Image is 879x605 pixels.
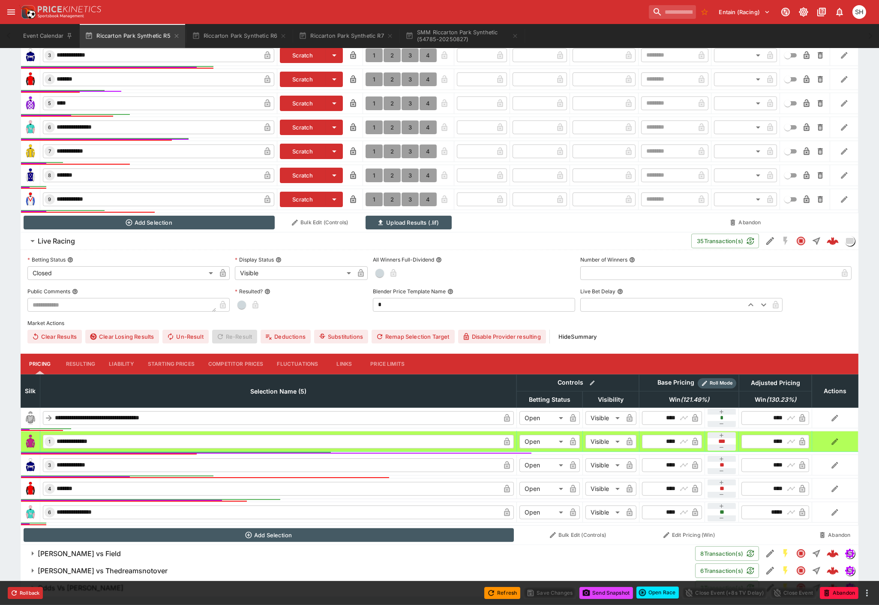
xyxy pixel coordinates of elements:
button: Closed [793,563,809,578]
button: 3 [402,72,419,86]
button: Deductions [261,330,311,343]
a: 7833d6d7-0fa9-45e5-9e12-8cc339ffcf36 [824,579,841,596]
button: Competitor Prices [201,354,270,374]
img: runner 9 [24,193,37,206]
button: 1 [366,144,383,158]
button: 4 [420,169,437,182]
img: logo-cerberus--red.svg [827,548,839,560]
button: Odds Vs [PERSON_NAME] [21,579,695,596]
button: 3 [402,193,419,206]
div: Open [519,435,566,448]
button: Closed [793,546,809,561]
button: Liability [102,354,141,374]
th: Adjusted Pricing [739,374,812,391]
button: Straight [809,233,824,249]
button: Abandon [714,216,777,229]
button: 3 [402,96,419,110]
button: 1 [366,193,383,206]
div: Closed [27,266,216,280]
button: 4 [420,96,437,110]
button: SGM Enabled [778,546,793,561]
div: Scott Hunt [852,5,866,19]
button: Substitutions [314,330,368,343]
button: Refresh [484,587,520,599]
h6: Live Racing [38,237,75,246]
img: runner 4 [24,482,37,496]
img: runner 3 [24,458,37,472]
div: Base Pricing [654,377,698,388]
img: simulator [845,549,855,558]
img: runner 7 [24,144,37,158]
button: open drawer [3,4,19,20]
span: Roll Mode [706,379,736,387]
button: 2 [384,169,401,182]
p: Display Status [235,256,274,263]
button: Pricing [21,354,59,374]
button: Riccarton Park Synthetic R5 [80,24,185,48]
p: Resulted? [235,288,263,295]
div: 30d62a6b-abea-4140-abb5-e31fa9e12851 [827,548,839,560]
button: Public Comments [72,289,78,295]
span: Un-Result [162,330,208,343]
p: All Winners Full-Dividend [373,256,434,263]
button: Clear Losing Results [85,330,159,343]
span: 6 [47,124,53,130]
a: 30d62a6b-abea-4140-abb5-e31fa9e12851 [824,545,841,562]
img: logo-cerberus--red.svg [827,565,839,577]
div: split button [636,587,679,599]
button: Straight [809,563,824,578]
span: 3 [47,462,53,468]
button: Upload Results (.lif) [366,216,452,229]
button: Edit Detail [762,563,778,578]
h6: [PERSON_NAME] vs Field [38,549,121,558]
button: 3 [402,169,419,182]
div: Open [519,506,566,519]
div: Visible [235,266,354,280]
button: Select Tenant [714,5,775,19]
img: Sportsbook Management [38,14,84,18]
button: SGM Disabled [778,233,793,249]
button: 4 [420,48,437,62]
div: Visible [585,411,623,425]
button: Clear Results [27,330,82,343]
button: 2 [384,48,401,62]
button: Starting Prices [141,354,201,374]
img: liveracing [845,236,855,246]
button: Toggle light/dark mode [796,4,811,20]
span: 8 [47,172,53,178]
button: 2 [384,193,401,206]
p: Live Bet Delay [580,288,615,295]
button: Riccarton Park Synthetic R7 [294,24,399,48]
button: Scott Hunt [850,3,869,21]
button: Add Selection [24,216,275,229]
button: Event Calendar [18,24,78,48]
button: Blender Price Template Name [447,289,453,295]
button: 35Transaction(s) [691,234,759,248]
button: 8Transaction(s) [695,546,759,561]
button: Scratch [280,144,326,159]
img: runner 3 [24,48,37,62]
button: Bulk Edit (Controls) [280,216,360,229]
button: Edit Detail [762,580,778,596]
button: [PERSON_NAME] vs Thedreamsnotover [21,562,695,579]
button: Abandon [814,528,855,542]
button: Scratch [280,48,326,63]
button: Edit Pricing (Win) [642,528,736,542]
div: Open [519,482,566,496]
h6: [PERSON_NAME] vs Thedreamsnotover [38,566,168,575]
img: runner 1 [24,435,37,448]
button: Remap Selection Target [372,330,455,343]
button: Send Snapshot [579,587,633,599]
span: 4 [47,76,53,82]
button: Closed [793,580,809,596]
span: Betting Status [519,394,580,405]
button: Scratch [280,120,326,135]
img: simulator [845,566,855,575]
button: Bulk edit [587,377,598,388]
a: b9fea91d-6aee-46fe-bf59-60a20838ab08 [824,232,841,250]
button: more [862,588,872,598]
div: Show/hide Price Roll mode configuration. [698,378,736,388]
button: Edit Detail [762,233,778,249]
span: Win(130.23%) [745,394,806,405]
